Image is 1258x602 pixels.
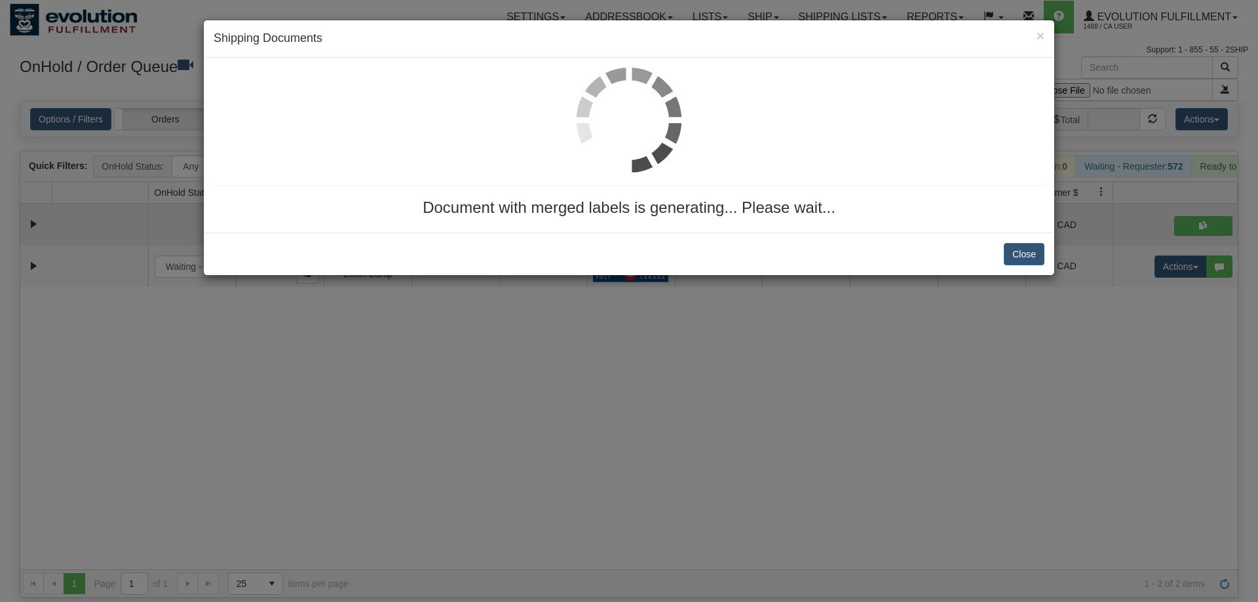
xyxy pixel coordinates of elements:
span: × [1037,28,1044,43]
h3: Document with merged labels is generating... Please wait... [214,199,1044,216]
button: Close [1004,243,1044,265]
h4: Shipping Documents [214,30,1044,47]
img: loader.gif [577,67,681,172]
button: Close [1037,29,1044,43]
